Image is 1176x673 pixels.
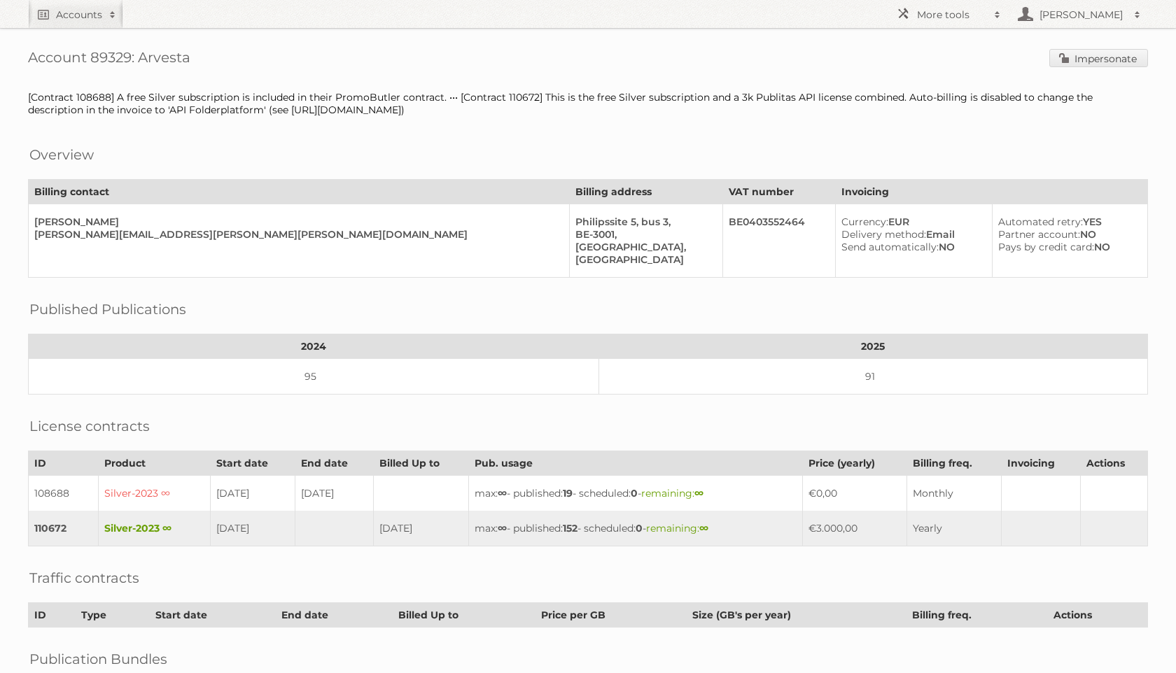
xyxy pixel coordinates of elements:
[98,511,211,546] td: Silver-2023 ∞
[295,476,374,511] td: [DATE]
[1036,8,1127,22] h2: [PERSON_NAME]
[535,603,687,628] th: Price per GB
[998,228,1136,241] div: NO
[29,603,76,628] th: ID
[1048,603,1148,628] th: Actions
[29,451,99,476] th: ID
[498,487,507,500] strong: ∞
[636,522,643,534] strong: 0
[598,359,1147,395] td: 91
[29,359,599,395] td: 95
[575,241,712,253] div: [GEOGRAPHIC_DATA],
[563,522,577,534] strong: 152
[276,603,393,628] th: End date
[998,215,1083,228] span: Automated retry:
[34,215,558,228] div: [PERSON_NAME]
[723,180,836,204] th: VAT number
[29,567,139,588] h2: Traffic contracts
[998,241,1136,253] div: NO
[598,334,1147,359] th: 2025
[563,487,573,500] strong: 19
[841,228,981,241] div: Email
[28,49,1148,70] h1: Account 89329: Arvesta
[803,451,907,476] th: Price (yearly)
[694,487,703,500] strong: ∞
[373,451,469,476] th: Billed Up to
[29,416,150,437] h2: License contracts
[575,228,712,241] div: BE-3001,
[29,511,99,546] td: 110672
[906,451,1001,476] th: Billing freq.
[723,204,836,278] td: BE0403552464
[699,522,708,534] strong: ∞
[906,511,1001,546] td: Yearly
[906,476,1001,511] td: Monthly
[841,241,939,253] span: Send automatically:
[998,228,1080,241] span: Partner account:
[373,511,469,546] td: [DATE]
[211,511,295,546] td: [DATE]
[211,476,295,511] td: [DATE]
[56,8,102,22] h2: Accounts
[29,334,599,359] th: 2024
[1002,451,1081,476] th: Invoicing
[29,476,99,511] td: 108688
[1049,49,1148,67] a: Impersonate
[29,649,167,670] h2: Publication Bundles
[631,487,638,500] strong: 0
[841,228,926,241] span: Delivery method:
[211,451,295,476] th: Start date
[998,241,1094,253] span: Pays by credit card:
[98,476,211,511] td: Silver-2023 ∞
[498,522,507,534] strong: ∞
[575,253,712,266] div: [GEOGRAPHIC_DATA]
[295,451,374,476] th: End date
[28,91,1148,116] div: [Contract 108688] A free Silver subscription is included in their PromoButler contract. ••• [Cont...
[687,603,906,628] th: Size (GB's per year)
[392,603,535,628] th: Billed Up to
[835,180,1147,204] th: Invoicing
[841,241,981,253] div: NO
[841,215,888,228] span: Currency:
[646,522,708,534] span: remaining:
[1081,451,1148,476] th: Actions
[803,511,907,546] td: €3.000,00
[469,451,803,476] th: Pub. usage
[841,215,981,228] div: EUR
[803,476,907,511] td: €0,00
[149,603,276,628] th: Start date
[29,299,186,320] h2: Published Publications
[76,603,149,628] th: Type
[575,215,712,228] div: Philipssite 5, bus 3,
[29,180,570,204] th: Billing contact
[906,603,1047,628] th: Billing freq.
[641,487,703,500] span: remaining:
[98,451,211,476] th: Product
[469,476,803,511] td: max: - published: - scheduled: -
[998,215,1136,228] div: YES
[34,228,558,241] div: [PERSON_NAME][EMAIL_ADDRESS][PERSON_NAME][PERSON_NAME][DOMAIN_NAME]
[29,144,94,165] h2: Overview
[917,8,987,22] h2: More tools
[469,511,803,546] td: max: - published: - scheduled: -
[569,180,723,204] th: Billing address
